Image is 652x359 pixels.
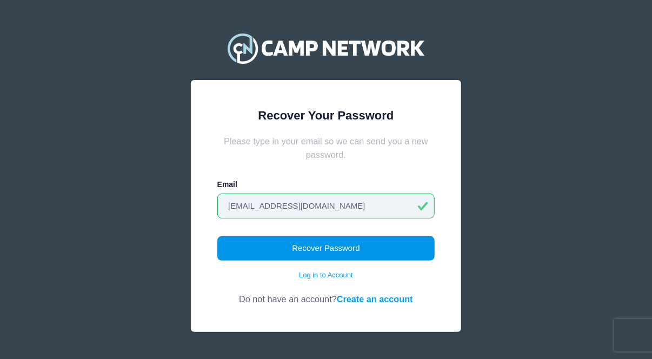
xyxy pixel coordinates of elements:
[223,26,429,70] img: Camp Network
[299,270,353,281] a: Log in to Account
[217,236,435,261] button: Recover Password
[217,179,237,190] label: Email
[337,294,413,304] a: Create an account
[217,107,435,124] div: Recover Your Password
[217,135,435,161] div: Please type in your email so we can send you a new password.
[217,280,435,305] div: Do not have an account?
